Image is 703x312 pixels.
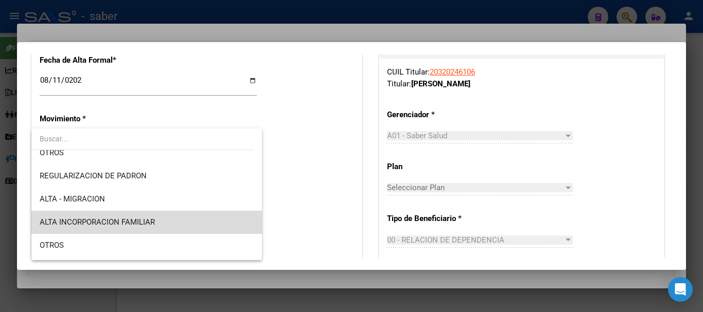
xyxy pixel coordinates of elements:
div: Open Intercom Messenger [668,277,693,302]
span: REGULARIZACION DE PADRON [40,171,147,180]
span: ALTA INCORPORACION FAMILIAR [40,217,155,227]
span: ALTA - MIGRACION [40,194,105,204]
span: OTROS [40,241,64,250]
span: OTROS [40,148,64,157]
